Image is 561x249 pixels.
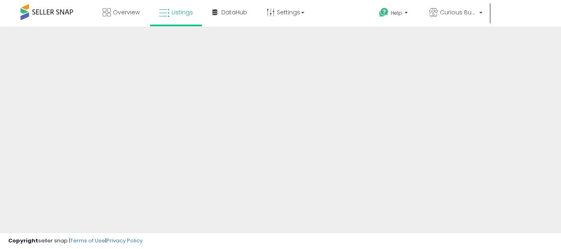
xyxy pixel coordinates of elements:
[379,7,389,18] i: Get Help
[440,8,477,16] span: Curious Buy Nature
[8,237,143,245] div: seller snap | |
[372,1,416,27] a: Help
[391,9,402,16] span: Help
[70,237,105,244] a: Terms of Use
[172,8,193,16] span: Listings
[113,8,140,16] span: Overview
[106,237,143,244] a: Privacy Policy
[8,237,38,244] strong: Copyright
[221,8,247,16] span: DataHub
